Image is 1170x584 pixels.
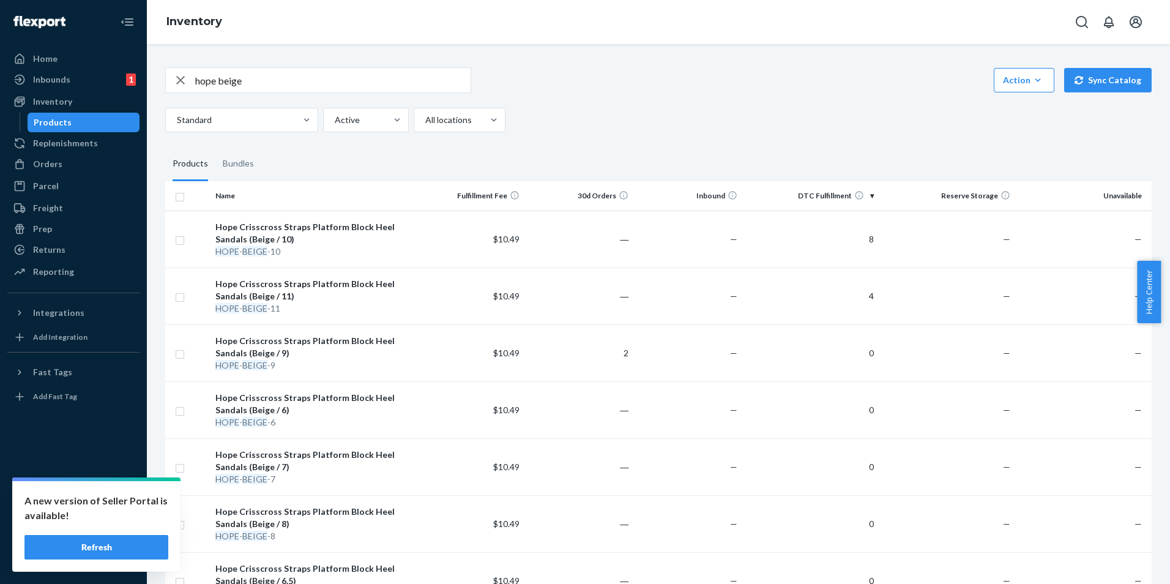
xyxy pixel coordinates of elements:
p: A new version of Seller Portal is available! [24,493,168,523]
em: BEIGE [242,531,267,541]
span: — [1003,291,1010,301]
div: Fast Tags [33,366,72,378]
em: BEIGE [242,360,267,370]
span: — [1135,234,1142,244]
th: Reserve Storage [879,181,1015,211]
td: 0 [742,495,879,552]
button: Close Navigation [115,10,140,34]
span: — [1135,291,1142,301]
div: - -11 [215,302,410,315]
div: Inventory [33,95,72,108]
span: — [1003,234,1010,244]
div: Hope Crisscross Straps Platform Block Heel Sandals (Beige / 8) [215,506,410,530]
a: Inventory [7,92,140,111]
div: Products [34,116,72,129]
a: Add Integration [7,328,140,347]
span: $10.49 [493,234,520,244]
div: Hope Crisscross Straps Platform Block Heel Sandals (Beige / 6) [215,392,410,416]
span: — [1003,348,1010,358]
span: $10.49 [493,518,520,529]
td: ― [524,211,633,268]
td: ― [524,381,633,438]
td: ― [524,268,633,324]
th: DTC Fulfillment [742,181,879,211]
th: Unavailable [1015,181,1152,211]
a: Products [28,113,140,132]
a: Inventory [166,15,222,28]
em: HOPE [215,303,239,313]
th: Name [211,181,415,211]
button: Fast Tags [7,362,140,382]
div: Freight [33,202,63,214]
em: HOPE [215,360,239,370]
em: BEIGE [242,246,267,256]
td: 0 [742,438,879,495]
button: Help Center [1137,261,1161,323]
div: 1 [126,73,136,86]
a: Add Fast Tag [7,387,140,406]
div: Hope Crisscross Straps Platform Block Heel Sandals (Beige / 10) [215,221,410,245]
div: - -8 [215,530,410,542]
a: Orders [7,154,140,174]
th: 30d Orders [524,181,633,211]
td: 0 [742,324,879,381]
span: — [1135,462,1142,472]
span: — [1135,348,1142,358]
span: — [730,405,737,415]
div: Hope Crisscross Straps Platform Block Heel Sandals (Beige / 7) [215,449,410,473]
div: Integrations [33,307,84,319]
div: Bundles [223,147,254,181]
button: Open account menu [1123,10,1148,34]
td: 2 [524,324,633,381]
span: — [1135,405,1142,415]
th: Fulfillment Fee [415,181,524,211]
button: Sync Catalog [1064,68,1152,92]
button: Open Search Box [1070,10,1094,34]
img: Flexport logo [13,16,65,28]
a: Prep [7,219,140,239]
a: Reporting [7,262,140,282]
div: - -10 [215,245,410,258]
a: Help Center [7,529,140,548]
button: Refresh [24,535,168,560]
span: $10.49 [493,348,520,358]
th: Inbound [633,181,742,211]
td: ― [524,438,633,495]
td: 8 [742,211,879,268]
input: All locations [424,114,425,126]
button: Integrations [7,303,140,323]
span: $10.49 [493,462,520,472]
div: Parcel [33,180,59,192]
div: Replenishments [33,137,98,149]
em: BEIGE [242,474,267,484]
ol: breadcrumbs [157,4,232,40]
button: Action [994,68,1054,92]
button: Open notifications [1097,10,1121,34]
td: 4 [742,268,879,324]
span: — [1135,518,1142,529]
a: Returns [7,240,140,260]
span: — [1003,405,1010,415]
span: — [730,462,737,472]
span: — [730,348,737,358]
span: — [730,234,737,244]
div: Orders [33,158,62,170]
a: Replenishments [7,133,140,153]
span: $10.49 [493,405,520,415]
td: 0 [742,381,879,438]
em: BEIGE [242,303,267,313]
input: Search inventory by name or sku [195,68,471,92]
em: HOPE [215,531,239,541]
span: — [730,291,737,301]
input: Active [333,114,335,126]
div: Hope Crisscross Straps Platform Block Heel Sandals (Beige / 11) [215,278,410,302]
iframe: Opens a widget where you can chat to one of our agents [1092,547,1158,578]
a: Inbounds1 [7,70,140,89]
div: Add Integration [33,332,88,342]
div: Hope Crisscross Straps Platform Block Heel Sandals (Beige / 9) [215,335,410,359]
div: Add Fast Tag [33,391,77,402]
div: Inbounds [33,73,70,86]
div: Action [1003,74,1045,86]
input: Standard [176,114,177,126]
